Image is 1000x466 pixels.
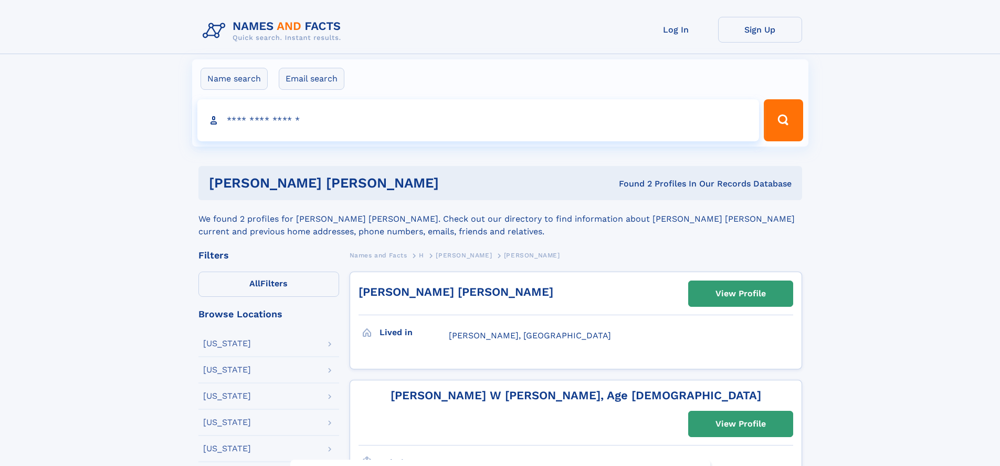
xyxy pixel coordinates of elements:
[689,411,793,437] a: View Profile
[391,389,761,402] a: [PERSON_NAME] W [PERSON_NAME], Age [DEMOGRAPHIC_DATA]
[249,278,260,288] span: All
[529,178,792,190] div: Found 2 Profiles In Our Records Database
[203,366,251,374] div: [US_STATE]
[359,285,553,298] a: [PERSON_NAME] [PERSON_NAME]
[634,17,718,43] a: Log In
[380,324,449,341] h3: Lived in
[436,252,492,259] span: [PERSON_NAME]
[198,272,339,297] label: Filters
[198,309,339,319] div: Browse Locations
[689,281,793,306] a: View Profile
[449,330,611,340] span: [PERSON_NAME], [GEOGRAPHIC_DATA]
[715,412,766,436] div: View Profile
[203,444,251,453] div: [US_STATE]
[203,418,251,427] div: [US_STATE]
[279,68,344,90] label: Email search
[203,392,251,400] div: [US_STATE]
[198,251,339,260] div: Filters
[198,17,350,45] img: Logo Names and Facts
[764,99,803,141] button: Search Button
[203,339,251,348] div: [US_STATE]
[350,248,407,262] a: Names and Facts
[419,248,424,262] a: H
[419,252,424,259] span: H
[198,200,802,238] div: We found 2 profiles for [PERSON_NAME] [PERSON_NAME]. Check out our directory to find information ...
[436,248,492,262] a: [PERSON_NAME]
[197,99,760,141] input: search input
[718,17,802,43] a: Sign Up
[715,282,766,306] div: View Profile
[504,252,560,259] span: [PERSON_NAME]
[201,68,268,90] label: Name search
[209,177,529,190] h1: [PERSON_NAME] [PERSON_NAME]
